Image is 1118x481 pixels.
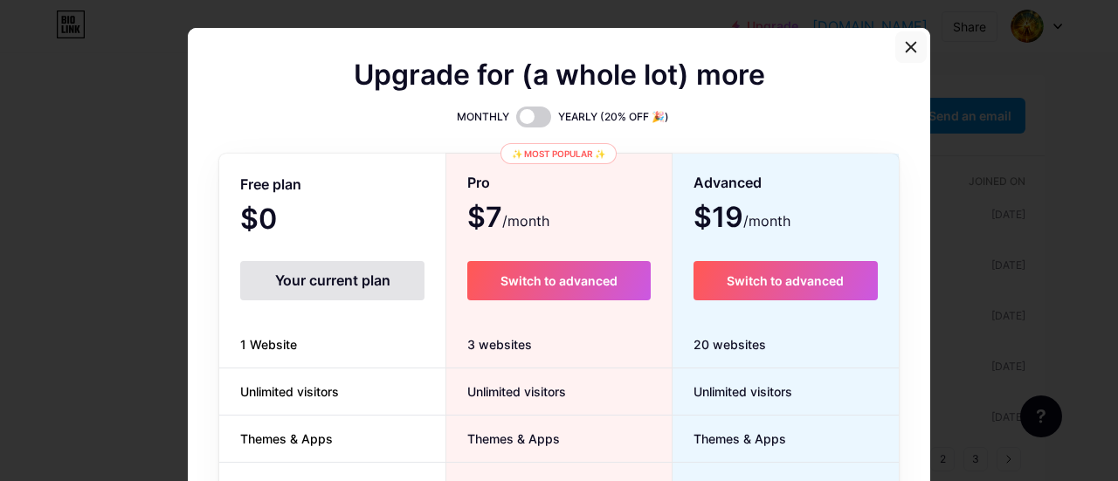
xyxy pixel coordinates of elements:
[673,429,786,448] span: Themes & Apps
[694,168,762,198] span: Advanced
[694,207,790,231] span: $19
[446,429,560,448] span: Themes & Apps
[219,382,360,401] span: Unlimited visitors
[558,108,669,126] span: YEARLY (20% OFF 🎉)
[500,143,617,164] div: ✨ Most popular ✨
[219,335,318,354] span: 1 Website
[240,261,424,300] div: Your current plan
[500,273,618,288] span: Switch to advanced
[727,273,844,288] span: Switch to advanced
[240,209,324,233] span: $0
[240,169,301,200] span: Free plan
[743,210,790,231] span: /month
[457,108,509,126] span: MONTHLY
[446,321,671,368] div: 3 websites
[219,429,354,448] span: Themes & Apps
[694,261,878,300] button: Switch to advanced
[673,382,792,401] span: Unlimited visitors
[467,261,650,300] button: Switch to advanced
[502,210,549,231] span: /month
[673,321,899,368] div: 20 websites
[354,65,765,86] span: Upgrade for (a whole lot) more
[446,382,566,401] span: Unlimited visitors
[467,207,549,231] span: $7
[467,168,490,198] span: Pro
